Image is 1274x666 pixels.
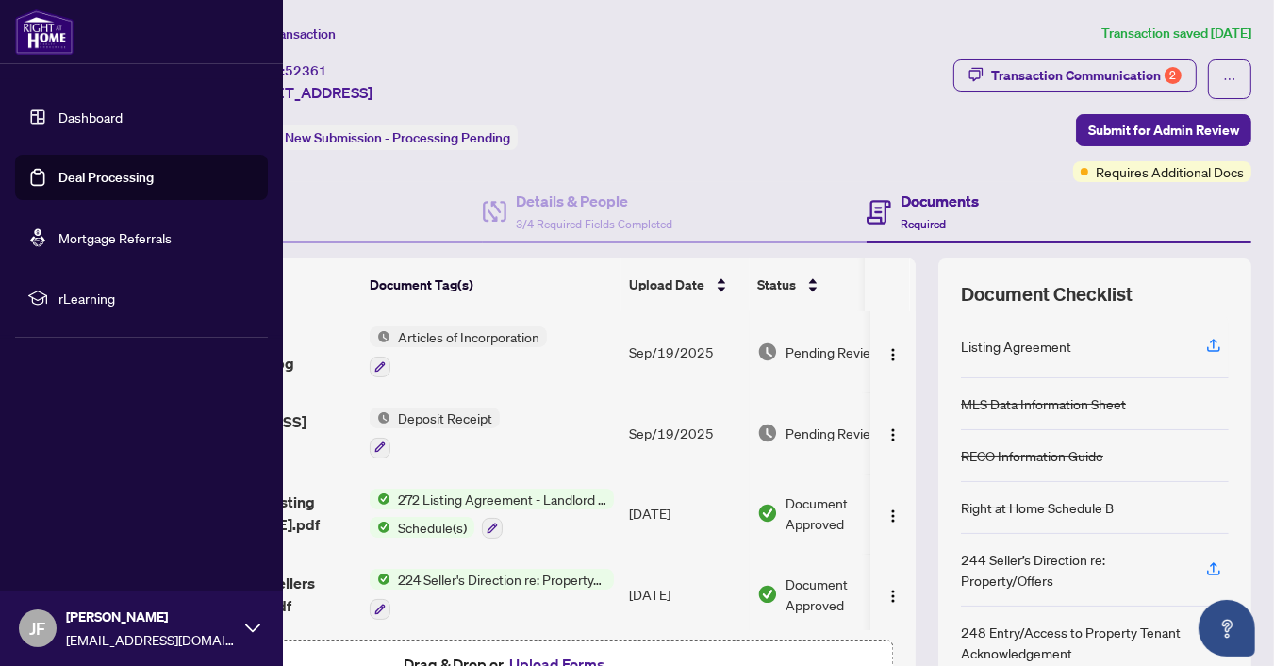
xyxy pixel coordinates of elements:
[786,574,902,615] span: Document Approved
[1101,23,1251,44] article: Transaction saved [DATE]
[390,408,500,428] span: Deposit Receipt
[961,497,1114,518] div: Right at Home Schedule B
[66,629,236,650] span: [EMAIL_ADDRESS][DOMAIN_NAME]
[58,169,154,186] a: Deal Processing
[885,427,901,442] img: Logo
[786,341,880,362] span: Pending Review
[621,392,750,474] td: Sep/19/2025
[390,326,547,347] span: Articles of Incorporation
[629,275,704,295] span: Upload Date
[234,125,518,150] div: Status:
[285,129,510,146] span: New Submission - Processing Pending
[961,336,1071,357] div: Listing Agreement
[901,217,946,231] span: Required
[370,569,614,620] button: Status Icon224 Seller's Direction re: Property/Offers - Important Information for Seller Acknowle...
[390,517,474,538] span: Schedule(s)
[961,281,1133,308] span: Document Checklist
[66,607,236,627] span: [PERSON_NAME]
[285,62,327,79] span: 52361
[621,311,750,392] td: Sep/19/2025
[362,258,621,311] th: Document Tag(s)
[516,217,672,231] span: 3/4 Required Fields Completed
[370,489,390,509] img: Status Icon
[390,489,614,509] span: 272 Listing Agreement - Landlord Designated Representation Agreement Authority to Offer for Lease
[750,258,910,311] th: Status
[370,489,614,540] button: Status Icon272 Listing Agreement - Landlord Designated Representation Agreement Authority to Offe...
[953,59,1197,92] button: Transaction Communication2
[901,190,979,212] h4: Documents
[961,622,1183,663] div: 248 Entry/Access to Property Tenant Acknowledgement
[757,341,778,362] img: Document Status
[885,508,901,524] img: Logo
[621,554,750,635] td: [DATE]
[370,326,547,377] button: Status IconArticles of Incorporation
[15,9,74,55] img: logo
[961,393,1126,414] div: MLS Data Information Sheet
[621,258,750,311] th: Upload Date
[370,408,500,458] button: Status IconDeposit Receipt
[1199,600,1255,657] button: Open asap
[878,337,908,367] button: Logo
[878,498,908,528] button: Logo
[1076,114,1251,146] button: Submit for Admin Review
[1223,73,1236,86] span: ellipsis
[757,423,778,443] img: Document Status
[878,579,908,609] button: Logo
[786,492,902,534] span: Document Approved
[991,60,1182,91] div: Transaction Communication
[878,418,908,448] button: Logo
[757,503,778,524] img: Document Status
[786,423,880,443] span: Pending Review
[885,347,901,362] img: Logo
[58,108,123,125] a: Dashboard
[621,474,750,555] td: [DATE]
[885,589,901,604] img: Logo
[757,275,796,295] span: Status
[1165,67,1182,84] div: 2
[370,517,390,538] img: Status Icon
[516,190,672,212] h4: Details & People
[757,584,778,605] img: Document Status
[961,445,1103,466] div: RECO Information Guide
[1088,115,1239,145] span: Submit for Admin Review
[390,569,614,590] span: 224 Seller's Direction re: Property/Offers - Important Information for Seller Acknowledgement
[58,288,255,308] span: rLearning
[235,25,336,42] span: View Transaction
[234,81,372,104] span: [STREET_ADDRESS]
[370,569,390,590] img: Status Icon
[961,549,1183,591] div: 244 Seller’s Direction re: Property/Offers
[370,326,390,347] img: Status Icon
[58,229,172,246] a: Mortgage Referrals
[370,408,390,428] img: Status Icon
[1096,161,1244,182] span: Requires Additional Docs
[30,615,46,641] span: JF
